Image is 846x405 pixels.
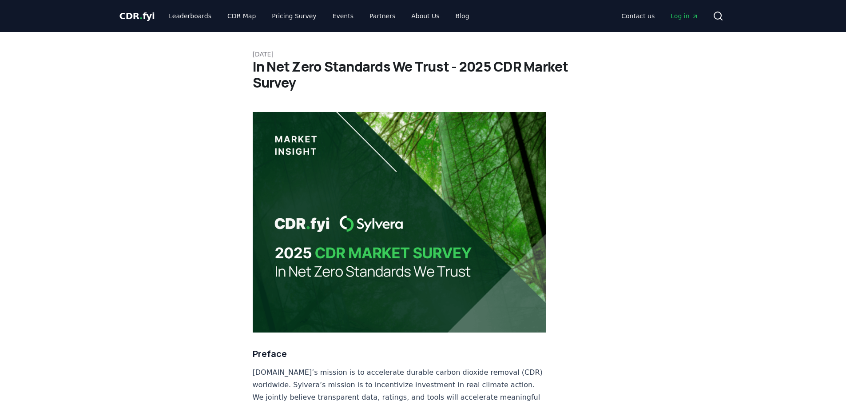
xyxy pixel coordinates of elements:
[162,8,476,24] nav: Main
[253,50,594,59] p: [DATE]
[119,11,155,21] span: CDR fyi
[220,8,263,24] a: CDR Map
[139,11,143,21] span: .
[162,8,218,24] a: Leaderboards
[253,59,594,91] h1: In Net Zero Standards We Trust - 2025 CDR Market Survey
[449,8,477,24] a: Blog
[265,8,323,24] a: Pricing Survey
[253,347,547,361] h3: Preface
[614,8,705,24] nav: Main
[404,8,446,24] a: About Us
[663,8,705,24] a: Log in
[119,10,155,22] a: CDR.fyi
[326,8,361,24] a: Events
[253,112,547,333] img: blog post image
[671,12,698,20] span: Log in
[362,8,402,24] a: Partners
[614,8,662,24] a: Contact us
